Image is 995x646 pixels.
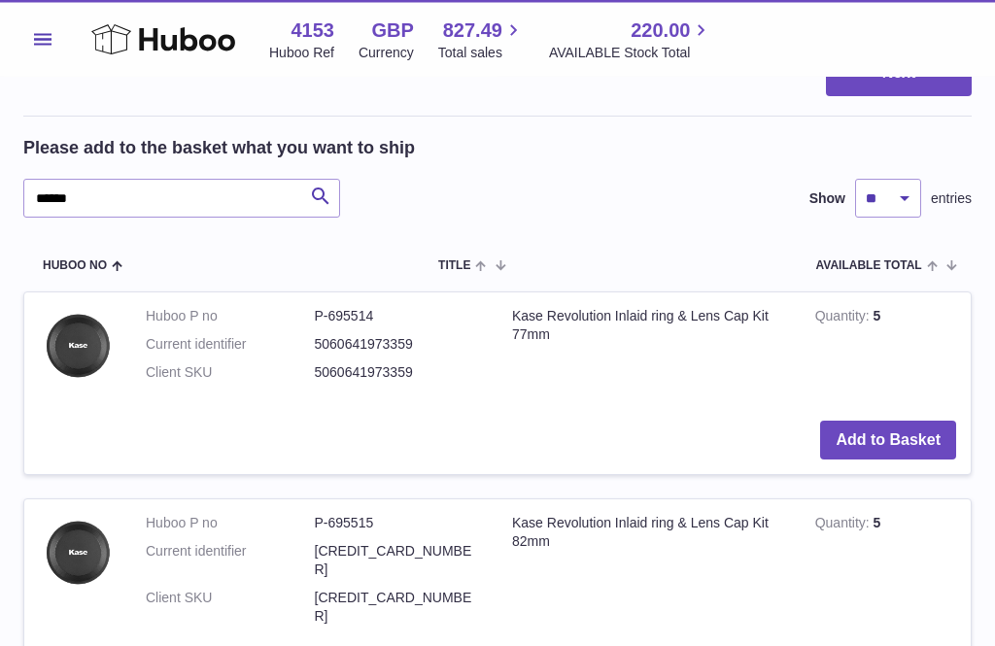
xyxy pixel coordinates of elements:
[146,543,315,580] dt: Current identifier
[146,364,315,383] dt: Client SKU
[438,260,470,273] span: Title
[146,590,315,627] dt: Client SKU
[23,137,415,160] h2: Please add to the basket what you want to ship
[816,260,922,273] span: AVAILABLE Total
[549,44,713,62] span: AVAILABLE Stock Total
[39,515,117,593] img: Kase Revolution Inlaid ring & Lens Cap Kit 82mm
[43,260,107,273] span: Huboo no
[39,308,117,386] img: Kase Revolution Inlaid ring & Lens Cap Kit 77mm
[146,308,315,326] dt: Huboo P no
[549,17,713,62] a: 220.00 AVAILABLE Stock Total
[815,309,874,329] strong: Quantity
[497,293,801,407] td: Kase Revolution Inlaid ring & Lens Cap Kit 77mm
[291,17,334,44] strong: 4153
[315,515,484,533] dd: P-695515
[315,336,484,355] dd: 5060641973359
[146,336,315,355] dt: Current identifier
[443,17,502,44] span: 827.49
[438,44,525,62] span: Total sales
[315,543,484,580] dd: [CREDIT_CARD_NUMBER]
[820,422,956,461] button: Add to Basket
[801,293,971,407] td: 5
[146,515,315,533] dt: Huboo P no
[809,190,845,209] label: Show
[931,190,972,209] span: entries
[315,590,484,627] dd: [CREDIT_CARD_NUMBER]
[269,44,334,62] div: Huboo Ref
[315,364,484,383] dd: 5060641973359
[815,516,874,536] strong: Quantity
[371,17,413,44] strong: GBP
[438,17,525,62] a: 827.49 Total sales
[359,44,414,62] div: Currency
[315,308,484,326] dd: P-695514
[631,17,690,44] span: 220.00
